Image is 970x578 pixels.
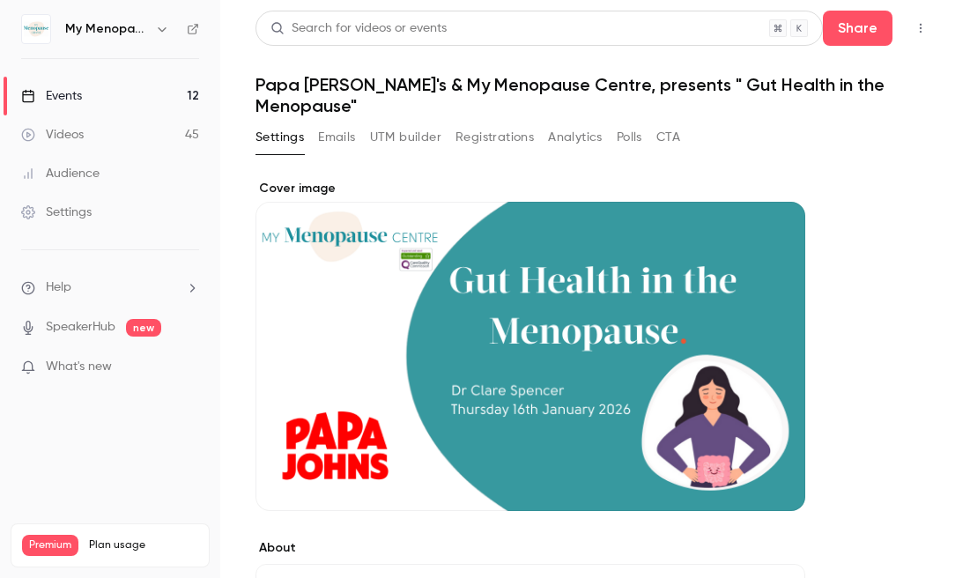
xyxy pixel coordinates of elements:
[21,278,199,297] li: help-dropdown-opener
[255,180,805,197] label: Cover image
[89,538,198,552] span: Plan usage
[126,319,161,337] span: new
[178,359,199,375] iframe: Noticeable Trigger
[318,123,355,152] button: Emails
[21,87,82,105] div: Events
[255,539,805,557] label: About
[46,318,115,337] a: SpeakerHub
[617,123,642,152] button: Polls
[255,123,304,152] button: Settings
[656,123,680,152] button: CTA
[65,20,148,38] h6: My Menopause Centre
[21,204,92,221] div: Settings
[255,74,935,116] h1: Papa [PERSON_NAME]'s & My Menopause Centre, presents " Gut Health in the Menopause"
[270,19,447,38] div: Search for videos or events
[370,123,441,152] button: UTM builder
[823,11,892,46] button: Share
[46,358,112,376] span: What's new
[255,180,805,511] section: Cover image
[22,535,78,556] span: Premium
[455,123,534,152] button: Registrations
[46,278,71,297] span: Help
[21,165,100,182] div: Audience
[22,15,50,43] img: My Menopause Centre
[21,126,84,144] div: Videos
[548,123,603,152] button: Analytics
